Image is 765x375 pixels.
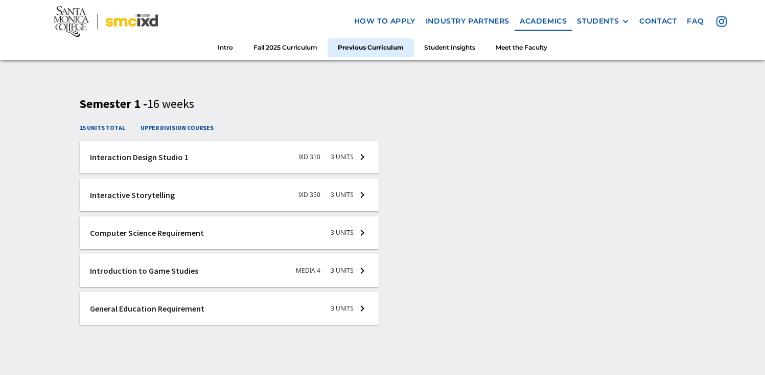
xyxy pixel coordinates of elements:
div: STUDENTS [577,17,619,26]
div: STUDENTS [577,17,629,26]
h3: Semester 1 - [80,97,685,112]
a: Intro [207,38,243,57]
a: faq [682,12,709,31]
a: Meet the Faculty [485,38,558,57]
h4: 15 units total [80,123,125,133]
a: industry partners [421,12,515,31]
span: 16 weeks [147,96,194,112]
img: Santa Monica College - SMC IxD logo [54,6,158,37]
a: how to apply [349,12,421,31]
a: Academics [515,12,572,31]
a: Previous Curriculum [328,38,414,57]
a: Student Insights [414,38,485,57]
h4: upper division courses [141,123,214,133]
a: Fall 2025 Curriculum [243,38,328,57]
img: icon - instagram [716,16,727,27]
a: contact [634,12,682,31]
